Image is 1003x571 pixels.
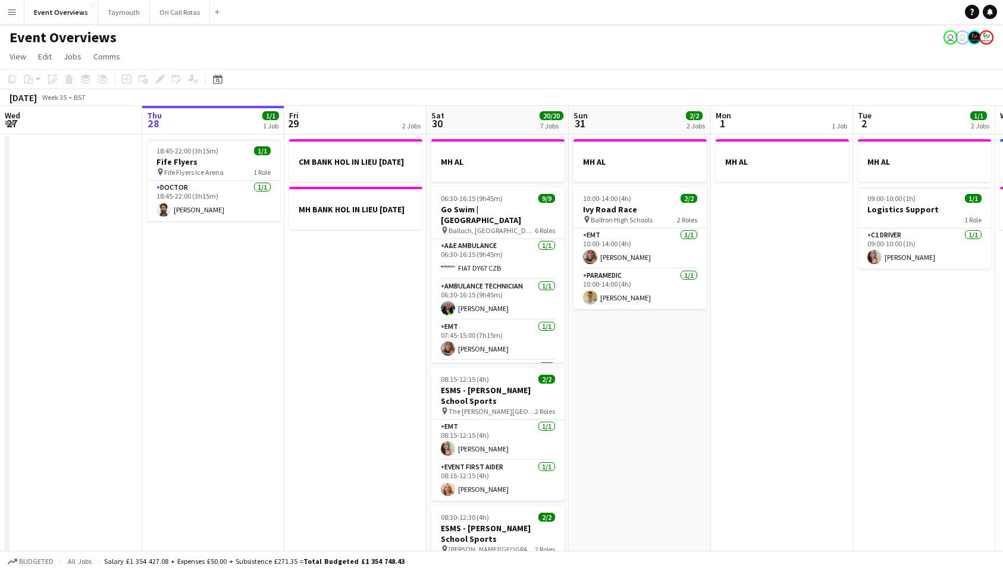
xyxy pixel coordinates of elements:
span: 1/1 [965,194,982,203]
app-job-card: CM BANK HOL IN LIEU [DATE] [289,139,422,182]
app-job-card: MH AL [573,139,707,182]
app-job-card: 10:00-14:00 (4h)2/2Ivy Road Race Balfron High Schools2 RolesEMT1/110:00-14:00 (4h)[PERSON_NAME]Pa... [573,187,707,309]
app-card-role: Paramedic1/110:00-14:00 (4h)[PERSON_NAME] [573,269,707,309]
div: BST [74,93,86,102]
span: 2/2 [538,375,555,384]
span: 6 Roles [535,226,555,235]
span: All jobs [65,557,94,566]
span: [PERSON_NAME][GEOGRAPHIC_DATA] [449,545,535,554]
span: 1 Role [253,168,271,177]
span: 2 Roles [535,545,555,554]
span: View [10,51,26,62]
span: 09:00-10:00 (1h) [867,194,916,203]
span: Thu [147,110,162,121]
span: 1 [714,117,731,130]
span: 08:30-12:30 (4h) [441,513,489,522]
app-card-role: A&E Ambulance1/106:30-16:15 (9h45m)FIAT DY67 CZB [431,239,565,280]
span: Balfron High Schools [591,215,653,224]
span: 27 [3,117,20,130]
h3: Fife Flyers [147,156,280,167]
div: 2 Jobs [971,121,989,130]
app-job-card: 06:30-16:15 (9h45m)9/9Go Swim | [GEOGRAPHIC_DATA] Balloch, [GEOGRAPHIC_DATA]6 RolesA&E Ambulance1... [431,187,565,363]
h3: MH BANK HOL IN LIEU [DATE] [289,204,422,215]
span: Sun [573,110,588,121]
div: 7 Jobs [540,121,563,130]
app-card-role: Event First Aider4/4 [431,360,565,453]
span: 06:30-16:15 (9h45m) [441,194,503,203]
span: Total Budgeted £1 354 748.43 [303,557,405,566]
span: 2/2 [686,111,703,120]
app-card-role: EMT1/107:45-15:00 (7h15m)[PERSON_NAME] [431,320,565,360]
h3: MH AL [573,156,707,167]
app-card-role: Ambulance Technician1/106:30-16:15 (9h45m)[PERSON_NAME] [431,280,565,320]
h3: CM BANK HOL IN LIEU [DATE] [289,156,422,167]
app-job-card: MH AL [858,139,991,182]
span: 1/1 [262,111,279,120]
span: 2 [856,117,872,130]
h3: MH AL [716,156,849,167]
app-card-role: EMT1/110:00-14:00 (4h)[PERSON_NAME] [573,228,707,269]
span: 28 [145,117,162,130]
a: Comms [89,49,125,64]
span: Tue [858,110,872,121]
app-card-role: C1 Driver1/109:00-10:00 (1h)[PERSON_NAME] [858,228,991,269]
span: 29 [287,117,299,130]
span: 10:00-14:00 (4h) [583,194,631,203]
a: Edit [33,49,57,64]
div: 1 Job [832,121,847,130]
span: 1 Role [964,215,982,224]
span: 2 Roles [677,215,697,224]
span: 30 [430,117,444,130]
span: Fri [289,110,299,121]
span: 20/20 [540,111,563,120]
h3: ESMS - [PERSON_NAME] School Sports [431,385,565,406]
div: [DATE] [10,92,37,103]
span: 2/2 [538,513,555,522]
span: Balloch, [GEOGRAPHIC_DATA] [449,226,535,235]
h3: MH AL [858,156,991,167]
span: Week 35 [39,93,69,102]
app-job-card: MH AL [716,139,849,182]
app-job-card: 08:15-12:15 (4h)2/2ESMS - [PERSON_NAME] School Sports The [PERSON_NAME][GEOGRAPHIC_DATA]2 RolesEM... [431,368,565,501]
button: On Call Rotas [150,1,210,24]
app-job-card: 18:45-22:00 (3h15m)1/1Fife Flyers Fife Flyers Ice Arena1 RoleDoctor1/118:45-22:00 (3h15m)[PERSON_... [147,139,280,221]
span: The [PERSON_NAME][GEOGRAPHIC_DATA] [449,407,535,416]
span: Jobs [64,51,82,62]
span: 1/1 [970,111,987,120]
div: Salary £1 354 427.08 + Expenses £50.00 + Subsistence £271.35 = [104,557,405,566]
button: Budgeted [6,555,55,568]
a: Jobs [59,49,86,64]
h3: MH AL [431,156,565,167]
app-job-card: MH BANK HOL IN LIEU [DATE] [289,187,422,230]
span: 9/9 [538,194,555,203]
span: Budgeted [19,557,54,566]
h3: ESMS - [PERSON_NAME] School Sports [431,523,565,544]
app-job-card: MH AL [431,139,565,182]
app-user-avatar: Operations Team [944,30,958,45]
button: Event Overviews [24,1,98,24]
app-card-role: EMT1/108:15-12:15 (4h)[PERSON_NAME] [431,420,565,460]
span: Comms [93,51,120,62]
a: View [5,49,31,64]
h3: Go Swim | [GEOGRAPHIC_DATA] [431,204,565,225]
h1: Event Overviews [10,29,117,46]
app-job-card: 09:00-10:00 (1h)1/1Logistics Support1 RoleC1 Driver1/109:00-10:00 (1h)[PERSON_NAME] [858,187,991,269]
span: Sat [431,110,444,121]
span: 31 [572,117,588,130]
div: 2 Jobs [402,121,421,130]
app-user-avatar: Operations Manager [979,30,993,45]
span: Fife Flyers Ice Arena [164,168,224,177]
app-card-role: Event First Aider1/108:15-12:15 (4h)[PERSON_NAME] [431,460,565,501]
span: Mon [716,110,731,121]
